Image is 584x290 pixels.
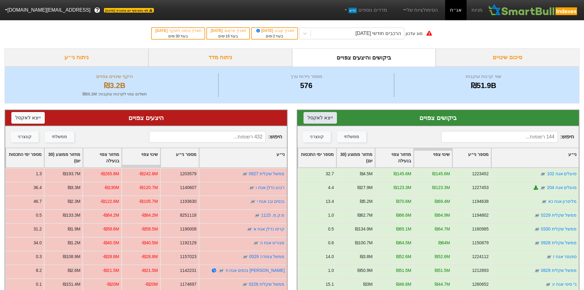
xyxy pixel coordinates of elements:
[337,131,366,142] button: ממשלתי
[363,281,372,288] div: ₪3M
[472,226,488,232] div: 1160985
[106,281,119,288] div: -₪20M
[33,226,42,232] div: 31.2
[68,226,81,232] div: ₪1.9M
[487,4,579,16] img: SmartBull
[249,185,255,191] img: tase link
[257,199,285,204] a: נכסים ובנ אגח י
[435,267,450,274] div: ₪51.5M
[226,268,285,273] a: [PERSON_NAME] נכסים אגח ח
[546,254,552,260] img: tase link
[349,8,357,13] span: חדש
[149,131,266,143] input: 432 רשומות...
[303,131,331,142] button: קונצרני
[100,171,119,177] div: -₪265.8M
[491,148,579,167] div: Toggle SortBy
[255,33,294,39] div: בעוד ימים
[5,48,148,67] div: ניתוח ני״ע
[552,282,577,287] a: ג'י סיטי אגח יג
[396,226,411,232] div: ₪65.1M
[355,240,372,246] div: ₪100.7M
[534,268,540,274] img: tase link
[328,226,334,232] div: 0.5
[534,226,540,232] img: tase link
[540,171,546,177] img: tase link
[102,267,119,274] div: -₪21.5M
[210,33,246,39] div: בעוד ימים
[472,240,488,246] div: 1150879
[344,133,359,140] div: ממשלתי
[355,226,372,232] div: ₪134.9M
[254,212,260,218] img: tase link
[36,267,42,274] div: 8.2
[396,240,411,246] div: ₪64.5M
[541,268,577,273] a: ממשל שקלית 0829
[326,281,334,288] div: 15.1
[357,267,372,274] div: ₪50.9M
[396,281,411,288] div: ₪46.6M
[534,240,540,246] img: tase link
[534,212,540,218] img: tase link
[36,171,42,177] div: 1.3
[472,198,488,205] div: 1194638
[68,240,81,246] div: ₪1.2M
[472,267,488,274] div: 1212893
[141,253,158,260] div: -₪28.8M
[472,253,488,260] div: 1224112
[141,267,158,274] div: -₪21.5M
[328,212,334,218] div: 1.0
[341,4,390,16] a: מדדים נוספיםחדש
[472,184,488,191] div: 1227453
[328,184,334,191] div: 4.4
[357,184,372,191] div: ₪27.9M
[155,33,201,39] div: בעוד ימים
[102,212,119,218] div: -₪64.2M
[33,184,42,191] div: 36.4
[148,48,292,67] div: ניתוח מדד
[180,240,197,246] div: 1192129
[249,171,285,176] a: ממשל שקלית 0927
[180,171,197,177] div: 1203579
[139,184,158,191] div: -₪120.7M
[547,185,577,190] a: פועלים אגח 204
[180,198,197,205] div: 1193630
[547,171,577,176] a: פועלים אגח 102
[18,133,32,140] div: קונצרני
[68,198,81,205] div: ₪2.3M
[249,282,285,287] a: ממשל שקלית 0226
[472,212,488,218] div: 1194802
[540,185,546,191] img: tase link
[441,131,574,143] span: חיפוש :
[435,198,450,205] div: ₪69.4M
[396,80,571,91] div: ₪51.9B
[122,148,160,167] div: Toggle SortBy
[548,199,577,204] a: מליסרון אגח כא
[436,48,579,67] div: סיכום שינויים
[541,199,547,205] img: tase link
[13,80,217,91] div: ₪3.2B
[149,131,282,143] span: חיפוש :
[68,184,81,191] div: ₪3.3M
[33,240,42,246] div: 34.0
[176,34,180,38] span: 30
[541,240,577,245] a: ממשל שקלית 0928
[328,240,334,246] div: 0.6
[218,268,224,274] img: tase link
[36,253,42,260] div: 0.3
[145,281,158,288] div: -₪20M
[394,184,411,191] div: ₪123.3M
[100,198,119,205] div: -₪122.6M
[250,199,256,205] img: tase link
[399,4,441,16] a: הסימולציות שלי
[326,253,334,260] div: 14.0
[6,148,44,167] div: Toggle SortBy
[102,226,119,232] div: -₪58.6M
[33,198,42,205] div: 46.7
[452,148,490,167] div: Toggle SortBy
[260,240,285,245] a: מגוריט אגח ה
[44,148,82,167] div: Toggle SortBy
[242,281,248,288] img: tase link
[242,171,248,177] img: tase link
[180,281,197,288] div: 1174697
[36,212,42,218] div: 0.5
